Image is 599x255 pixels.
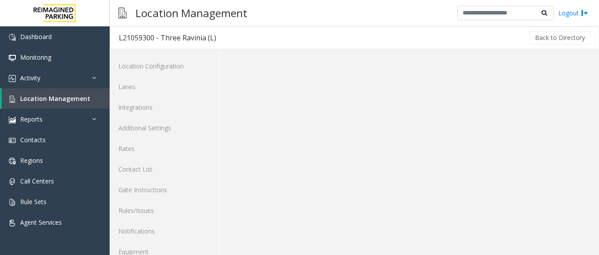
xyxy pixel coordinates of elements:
[9,158,16,165] img: 'icon'
[110,97,219,118] a: Integrations
[2,88,110,109] a: Location Management
[9,137,16,144] img: 'icon'
[110,180,219,200] a: Gate Instructions
[558,8,588,18] a: Logout
[9,219,16,226] img: 'icon'
[118,2,127,24] img: pageIcon
[110,200,219,221] a: Rules/Issues
[131,2,252,24] h3: Location Management
[110,56,219,76] a: Location Configuration
[9,34,16,41] img: 'icon'
[9,96,16,103] img: 'icon'
[110,159,219,180] a: Contact List
[20,53,51,61] span: Monitoring
[110,118,219,138] a: Additional Settings
[9,75,16,82] img: 'icon'
[9,178,16,185] img: 'icon'
[20,177,54,185] span: Call Centers
[20,156,43,165] span: Regions
[9,116,16,123] img: 'icon'
[110,221,219,241] a: Notifications
[119,32,216,43] div: L21059300 - Three Ravinia (L)
[20,136,46,144] span: Contacts
[9,199,16,206] img: 'icon'
[581,8,588,18] img: logout
[20,198,46,206] span: Rule Sets
[20,94,90,103] span: Location Management
[20,74,40,82] span: Activity
[110,76,219,97] a: Lanes
[9,54,16,61] img: 'icon'
[110,138,219,159] a: Rates
[529,31,591,44] button: Back to Directory
[20,218,62,226] span: Agent Services
[20,115,43,123] span: Reports
[20,32,52,41] span: Dashboard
